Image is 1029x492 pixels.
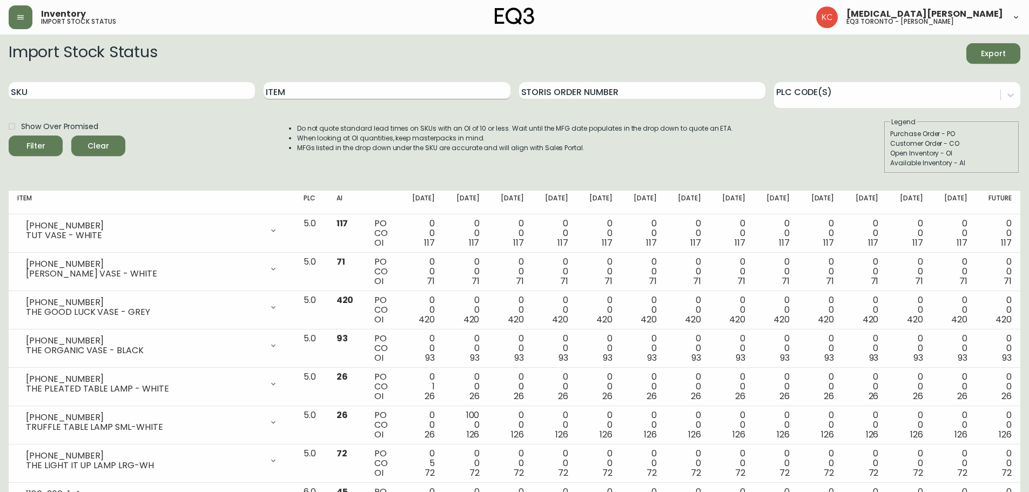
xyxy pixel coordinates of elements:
[807,410,834,440] div: 0 0
[337,217,348,230] span: 117
[297,133,734,143] li: When looking at OI quantities, keep masterpacks in mind.
[890,158,1013,168] div: Available Inventory - AI
[940,449,967,478] div: 0 0
[374,275,384,287] span: OI
[674,449,701,478] div: 0 0
[869,352,879,364] span: 93
[665,191,710,214] th: [DATE]
[774,313,790,326] span: 420
[408,257,435,286] div: 0 0
[685,313,701,326] span: 420
[26,346,263,355] div: THE ORGANIC VASE - BLACK
[718,372,745,401] div: 0 0
[674,372,701,401] div: 0 0
[496,410,523,440] div: 0 0
[443,191,488,214] th: [DATE]
[890,149,1013,158] div: Open Inventory - OI
[26,461,263,470] div: THE LIGHT IT UP LAMP LRG-WH
[646,237,657,249] span: 117
[17,372,286,396] div: [PHONE_NUMBER]THE PLEATED TABLE LAMP - WHITE
[674,295,701,325] div: 0 0
[374,467,384,479] span: OI
[957,467,967,479] span: 72
[976,191,1020,214] th: Future
[508,313,524,326] span: 420
[913,467,923,479] span: 72
[641,313,657,326] span: 420
[735,237,745,249] span: 117
[737,275,745,287] span: 71
[295,291,327,329] td: 5.0
[557,237,568,249] span: 117
[718,410,745,440] div: 0 0
[807,449,834,478] div: 0 0
[586,449,613,478] div: 0 0
[846,18,954,25] h5: eq3 toronto - [PERSON_NAME]
[586,410,613,440] div: 0 0
[374,390,384,402] span: OI
[851,219,878,248] div: 0 0
[807,334,834,363] div: 0 0
[452,410,479,440] div: 100 0
[295,368,327,406] td: 5.0
[779,467,790,479] span: 72
[851,295,878,325] div: 0 0
[295,329,327,368] td: 5.0
[295,253,327,291] td: 5.0
[295,214,327,253] td: 5.0
[824,467,834,479] span: 72
[470,352,480,364] span: 93
[887,191,931,214] th: [DATE]
[467,428,480,441] span: 126
[337,255,345,268] span: 71
[674,410,701,440] div: 0 0
[26,422,263,432] div: TRUFFLE TABLE LAMP SML-WHITE
[940,257,967,286] div: 0 0
[596,313,613,326] span: 420
[630,257,657,286] div: 0 0
[496,295,523,325] div: 0 0
[452,219,479,248] div: 0 0
[807,219,834,248] div: 0 0
[26,221,263,231] div: [PHONE_NUMBER]
[374,313,384,326] span: OI
[408,372,435,401] div: 0 1
[425,352,435,364] span: 93
[816,6,838,28] img: 6487344ffbf0e7f3b216948508909409
[985,257,1012,286] div: 0 0
[26,231,263,240] div: TUT VASE - WHITE
[26,269,263,279] div: [PERSON_NAME] VASE - WHITE
[780,352,790,364] span: 93
[966,43,1020,64] button: Export
[374,410,391,440] div: PO CO
[1001,467,1012,479] span: 72
[1001,237,1012,249] span: 117
[295,444,327,483] td: 5.0
[863,313,879,326] span: 420
[691,390,701,402] span: 26
[17,334,286,358] div: [PHONE_NUMBER]THE ORGANIC VASE - BLACK
[80,139,117,153] span: Clear
[26,374,263,384] div: [PHONE_NUMBER]
[975,47,1012,60] span: Export
[419,313,435,326] span: 420
[782,275,790,287] span: 71
[541,257,568,286] div: 0 0
[763,219,790,248] div: 0 0
[469,467,480,479] span: 72
[674,219,701,248] div: 0 0
[425,467,435,479] span: 72
[693,275,701,287] span: 71
[846,10,1003,18] span: [MEDICAL_DATA][PERSON_NAME]
[541,449,568,478] div: 0 0
[940,295,967,325] div: 0 0
[868,237,879,249] span: 117
[586,295,613,325] div: 0 0
[328,191,366,214] th: AI
[718,449,745,478] div: 0 0
[735,390,745,402] span: 26
[559,352,568,364] span: 93
[374,449,391,478] div: PO CO
[896,410,923,440] div: 0 0
[647,352,657,364] span: 93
